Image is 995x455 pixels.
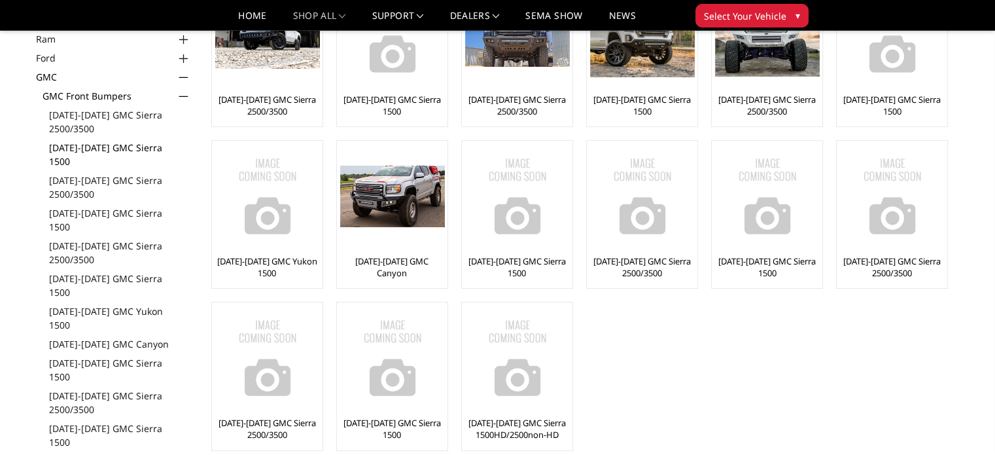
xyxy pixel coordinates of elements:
[340,94,444,117] a: [DATE]-[DATE] GMC Sierra 1500
[590,94,694,117] a: [DATE]-[DATE] GMC Sierra 1500
[840,144,945,249] img: No Image
[715,144,819,249] a: No Image
[372,11,424,30] a: Support
[215,144,320,249] img: No Image
[704,9,786,23] span: Select Your Vehicle
[49,173,192,201] a: [DATE]-[DATE] GMC Sierra 2500/3500
[49,337,192,351] a: [DATE]-[DATE] GMC Canyon
[49,206,192,234] a: [DATE]-[DATE] GMC Sierra 1500
[695,4,809,27] button: Select Your Vehicle
[715,94,819,117] a: [DATE]-[DATE] GMC Sierra 2500/3500
[215,144,319,249] a: No Image
[465,417,569,441] a: [DATE]-[DATE] GMC Sierra 1500HD/2500non-HD
[215,417,319,441] a: [DATE]-[DATE] GMC Sierra 2500/3500
[49,422,192,449] a: [DATE]-[DATE] GMC Sierra 1500
[590,144,694,249] a: No Image
[215,306,319,410] a: No Image
[36,51,192,65] a: Ford
[590,255,694,279] a: [DATE]-[DATE] GMC Sierra 2500/3500
[238,11,266,30] a: Home
[49,304,192,332] a: [DATE]-[DATE] GMC Yukon 1500
[36,32,192,46] a: Ram
[840,255,944,279] a: [DATE]-[DATE] GMC Sierra 2500/3500
[215,94,319,117] a: [DATE]-[DATE] GMC Sierra 2500/3500
[49,239,192,266] a: [DATE]-[DATE] GMC Sierra 2500/3500
[795,9,800,22] span: ▾
[840,94,944,117] a: [DATE]-[DATE] GMC Sierra 1500
[215,306,320,410] img: No Image
[465,94,569,117] a: [DATE]-[DATE] GMC Sierra 2500/3500
[49,389,192,416] a: [DATE]-[DATE] GMC Sierra 2500/3500
[340,306,445,410] img: No Image
[49,356,192,384] a: [DATE]-[DATE] GMC Sierra 1500
[465,306,570,410] img: No Image
[340,255,444,279] a: [DATE]-[DATE] GMC Canyon
[715,255,819,279] a: [DATE]-[DATE] GMC Sierra 1500
[465,306,569,410] a: No Image
[293,11,346,30] a: shop all
[215,255,319,279] a: [DATE]-[DATE] GMC Yukon 1500
[49,108,192,136] a: [DATE]-[DATE] GMC Sierra 2500/3500
[525,11,582,30] a: SEMA Show
[340,306,444,410] a: No Image
[465,255,569,279] a: [DATE]-[DATE] GMC Sierra 1500
[43,89,192,103] a: GMC Front Bumpers
[49,272,192,299] a: [DATE]-[DATE] GMC Sierra 1500
[340,417,444,441] a: [DATE]-[DATE] GMC Sierra 1500
[450,11,500,30] a: Dealers
[590,144,695,249] img: No Image
[715,144,820,249] img: No Image
[36,70,192,84] a: GMC
[465,144,570,249] img: No Image
[465,144,569,249] a: No Image
[840,144,944,249] a: No Image
[608,11,635,30] a: News
[49,141,192,168] a: [DATE]-[DATE] GMC Sierra 1500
